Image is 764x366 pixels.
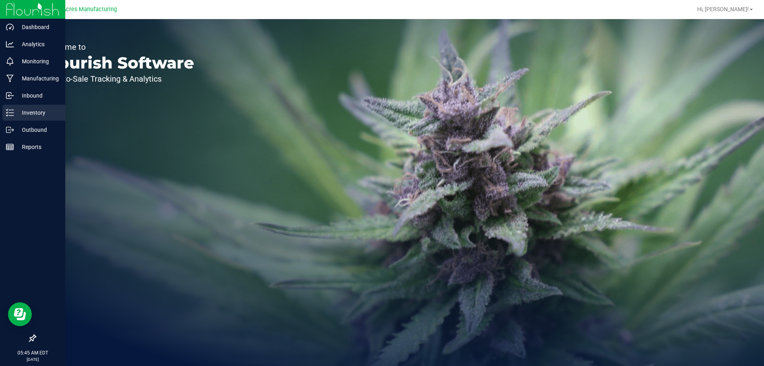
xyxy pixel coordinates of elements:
[43,43,194,51] p: Welcome to
[6,40,14,48] inline-svg: Analytics
[14,39,62,49] p: Analytics
[697,6,749,12] span: Hi, [PERSON_NAME]!
[6,74,14,82] inline-svg: Manufacturing
[4,356,62,362] p: [DATE]
[6,143,14,151] inline-svg: Reports
[8,302,32,326] iframe: Resource center
[43,55,194,71] p: Flourish Software
[6,92,14,100] inline-svg: Inbound
[43,75,194,83] p: Seed-to-Sale Tracking & Analytics
[14,74,62,83] p: Manufacturing
[14,125,62,135] p: Outbound
[14,91,62,100] p: Inbound
[14,142,62,152] p: Reports
[6,109,14,117] inline-svg: Inventory
[45,6,117,13] span: Green Acres Manufacturing
[14,57,62,66] p: Monitoring
[6,23,14,31] inline-svg: Dashboard
[6,57,14,65] inline-svg: Monitoring
[14,22,62,32] p: Dashboard
[4,349,62,356] p: 05:45 AM EDT
[14,108,62,117] p: Inventory
[6,126,14,134] inline-svg: Outbound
